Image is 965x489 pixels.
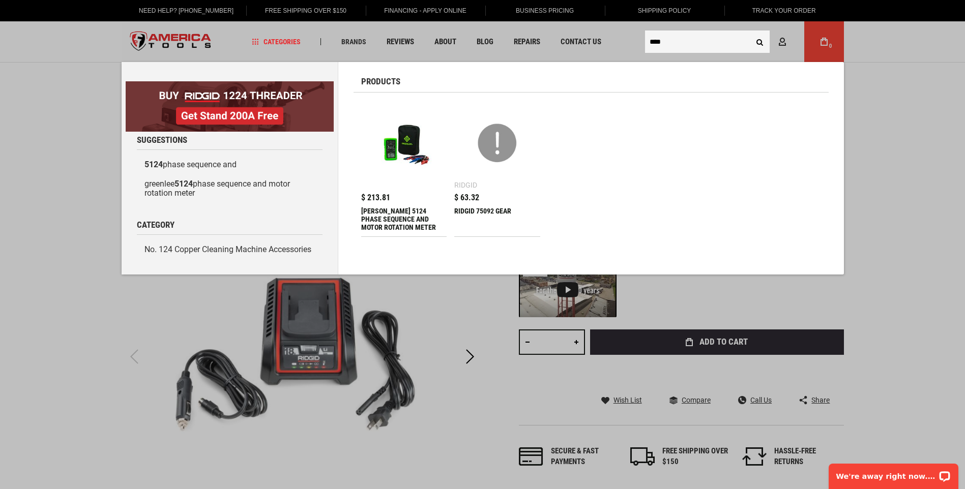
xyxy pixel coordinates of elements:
[361,207,447,231] div: GREENLEE 5124 PHASE SEQUENCE AND MOTOR ROTATION METER
[361,77,400,86] span: Products
[454,194,479,202] span: $ 63.32
[341,38,366,45] span: Brands
[126,81,334,132] img: BOGO: Buy RIDGID® 1224 Threader, Get Stand 200A Free!
[247,35,305,49] a: Categories
[137,174,323,203] a: greenlee5124phase sequence and motor rotation meter
[366,105,442,181] img: GREENLEE 5124 PHASE SEQUENCE AND MOTOR ROTATION METER
[137,155,323,174] a: 5124phase sequence and
[126,81,334,89] a: BOGO: Buy RIDGID® 1224 Threader, Get Stand 200A Free!
[459,105,535,181] img: RIDGID 75092 GEAR
[174,179,193,189] b: 5124
[454,100,540,236] a: RIDGID 75092 GEAR Ridgid $ 63.32 RIDGID 75092 GEAR
[252,38,301,45] span: Categories
[822,457,965,489] iframe: LiveChat chat widget
[144,160,163,169] b: 5124
[137,240,323,259] a: No. 124 Copper Cleaning Machine Accessories
[361,100,447,236] a: GREENLEE 5124 PHASE SEQUENCE AND MOTOR ROTATION METER $ 213.81 [PERSON_NAME] 5124 PHASE SEQUENCE ...
[750,32,770,51] button: Search
[137,136,187,144] span: Suggestions
[454,181,477,189] div: Ridgid
[137,221,174,229] span: Category
[361,194,390,202] span: $ 213.81
[454,207,540,231] div: RIDGID 75092 GEAR
[337,35,371,49] a: Brands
